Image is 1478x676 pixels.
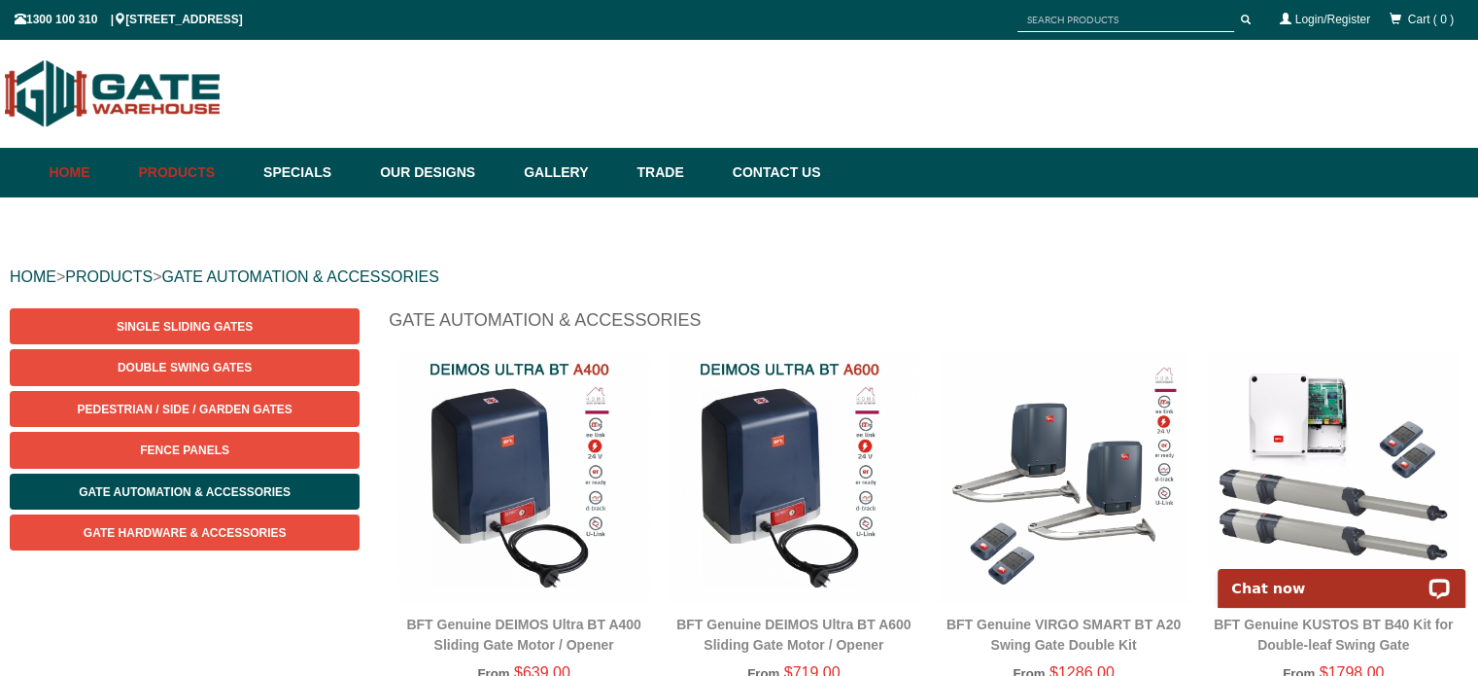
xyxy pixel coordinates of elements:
[10,515,360,551] a: Gate Hardware & Accessories
[1205,547,1478,608] iframe: LiveChat chat widget
[1017,8,1234,32] input: SEARCH PRODUCTS
[627,148,722,197] a: Trade
[15,13,243,26] span: 1300 100 310 | [STREET_ADDRESS]
[1295,13,1370,26] a: Login/Register
[78,403,292,416] span: Pedestrian / Side / Garden Gates
[398,352,649,603] img: BFT Genuine DEIMOS Ultra BT A400 Sliding Gate Motor / Opener - Gate Warehouse
[10,391,360,427] a: Pedestrian / Side / Garden Gates
[10,432,360,468] a: Fence Panels
[65,268,153,285] a: PRODUCTS
[514,148,627,197] a: Gallery
[669,352,919,603] img: BFT Genuine DEIMOS Ultra BT A600 Sliding Gate Motor / Opener - Gate Warehouse
[10,268,56,285] a: HOME
[50,148,129,197] a: Home
[406,617,640,653] a: BFT Genuine DEIMOS Ultra BT A400 Sliding Gate Motor / Opener
[676,617,911,653] a: BFT Genuine DEIMOS Ultra BT A600 Sliding Gate Motor / Opener
[117,320,253,334] span: Single Sliding Gates
[161,268,438,285] a: GATE AUTOMATION & ACCESSORIES
[10,474,360,510] a: Gate Automation & Accessories
[79,485,291,499] span: Gate Automation & Accessories
[723,148,821,197] a: Contact Us
[140,444,229,457] span: Fence Panels
[129,148,255,197] a: Products
[1408,13,1454,26] span: Cart ( 0 )
[1214,617,1453,653] a: BFT Genuine KUSTOS BT B40 Kit for Double-leaf Swing Gate
[84,526,287,540] span: Gate Hardware & Accessories
[10,349,360,385] a: Double Swing Gates
[370,148,514,197] a: Our Designs
[10,308,360,344] a: Single Sliding Gates
[946,617,1181,653] a: BFT Genuine VIRGO SMART BT A20 Swing Gate Double Kit
[10,246,1468,308] div: > >
[254,148,370,197] a: Specials
[118,361,252,374] span: Double Swing Gates
[1208,352,1459,603] img: BFT Genuine KUSTOS BT B40 Kit for Double-leaf Swing Gate - Gate Warehouse
[939,352,1189,603] img: BFT Genuine VIRGO SMART BT A20 Swing Gate Double Kit - Gate Warehouse
[389,308,1468,342] h1: Gate Automation & Accessories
